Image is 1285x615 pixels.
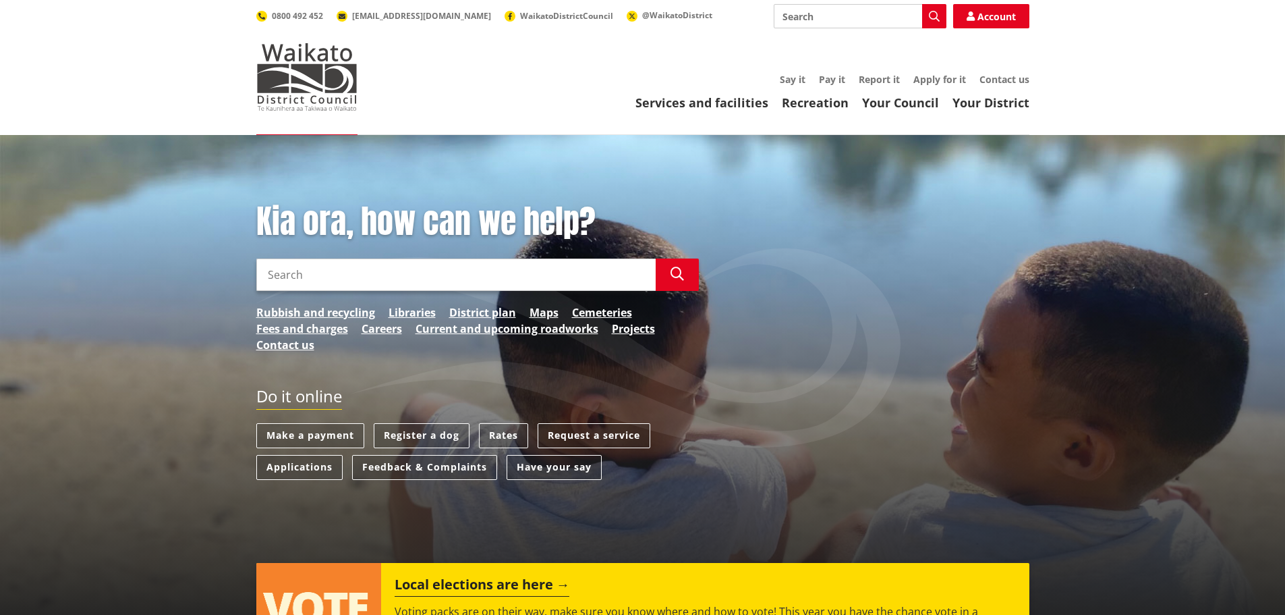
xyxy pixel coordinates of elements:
[389,304,436,321] a: Libraries
[913,73,966,86] a: Apply for it
[352,10,491,22] span: [EMAIL_ADDRESS][DOMAIN_NAME]
[530,304,559,321] a: Maps
[979,73,1029,86] a: Contact us
[449,304,516,321] a: District plan
[952,95,1029,111] a: Your District
[505,10,613,22] a: WaikatoDistrictCouncil
[642,9,712,21] span: @WaikatoDistrict
[780,73,805,86] a: Say it
[256,387,342,410] h2: Do it online
[256,43,358,111] img: Waikato District Council - Te Kaunihera aa Takiwaa o Waikato
[352,455,497,480] a: Feedback & Complaints
[635,95,768,111] a: Services and facilities
[520,10,613,22] span: WaikatoDistrictCouncil
[782,95,849,111] a: Recreation
[272,10,323,22] span: 0800 492 452
[572,304,632,321] a: Cemeteries
[337,10,491,22] a: [EMAIL_ADDRESS][DOMAIN_NAME]
[256,423,364,448] a: Make a payment
[256,455,343,480] a: Applications
[479,423,528,448] a: Rates
[507,455,602,480] a: Have your say
[362,321,402,337] a: Careers
[859,73,900,86] a: Report it
[256,337,314,353] a: Contact us
[819,73,845,86] a: Pay it
[774,4,946,28] input: Search input
[416,321,598,337] a: Current and upcoming roadworks
[538,423,650,448] a: Request a service
[256,259,656,291] input: Search input
[256,321,348,337] a: Fees and charges
[374,423,469,448] a: Register a dog
[395,577,569,597] h2: Local elections are here
[953,4,1029,28] a: Account
[627,9,712,21] a: @WaikatoDistrict
[256,203,699,242] h1: Kia ora, how can we help?
[862,95,939,111] a: Your Council
[256,304,375,321] a: Rubbish and recycling
[256,10,323,22] a: 0800 492 452
[612,321,655,337] a: Projects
